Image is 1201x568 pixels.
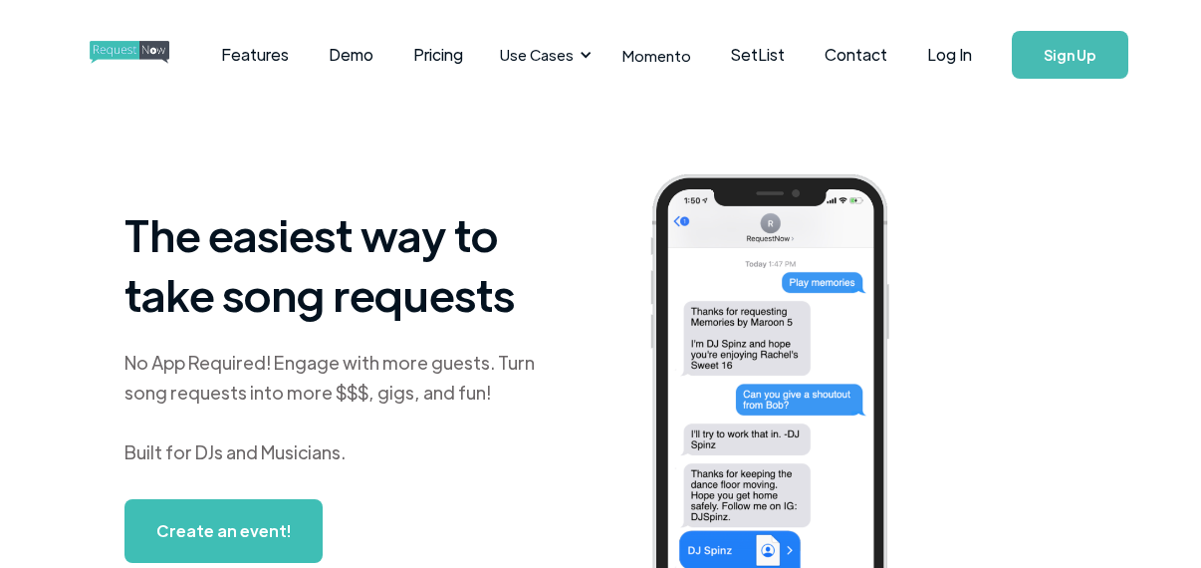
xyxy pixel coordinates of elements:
[1012,31,1128,79] a: Sign Up
[500,44,574,66] div: Use Cases
[124,348,572,467] div: No App Required! Engage with more guests. Turn song requests into more $$$, gigs, and fun! Built ...
[124,499,323,563] a: Create an event!
[124,204,572,324] h1: The easiest way to take song requests
[201,24,309,86] a: Features
[393,24,483,86] a: Pricing
[90,35,150,75] a: home
[90,41,206,64] img: requestnow logo
[711,24,805,86] a: SetList
[488,24,598,86] div: Use Cases
[805,24,907,86] a: Contact
[907,20,992,90] a: Log In
[602,26,711,85] a: Momento
[309,24,393,86] a: Demo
